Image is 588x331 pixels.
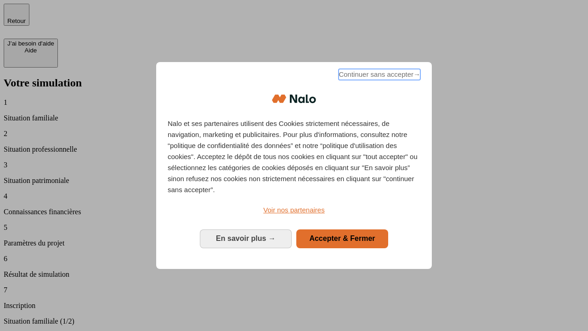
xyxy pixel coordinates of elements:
span: Voir nos partenaires [263,206,324,214]
span: Continuer sans accepter→ [339,69,420,80]
button: Accepter & Fermer: Accepter notre traitement des données et fermer [296,229,388,248]
span: Accepter & Fermer [309,234,375,242]
p: Nalo et ses partenaires utilisent des Cookies strictement nécessaires, de navigation, marketing e... [168,118,420,195]
a: Voir nos partenaires [168,205,420,216]
img: Logo [272,85,316,113]
div: Bienvenue chez Nalo Gestion du consentement [156,62,432,268]
button: En savoir plus: Configurer vos consentements [200,229,292,248]
span: En savoir plus → [216,234,276,242]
